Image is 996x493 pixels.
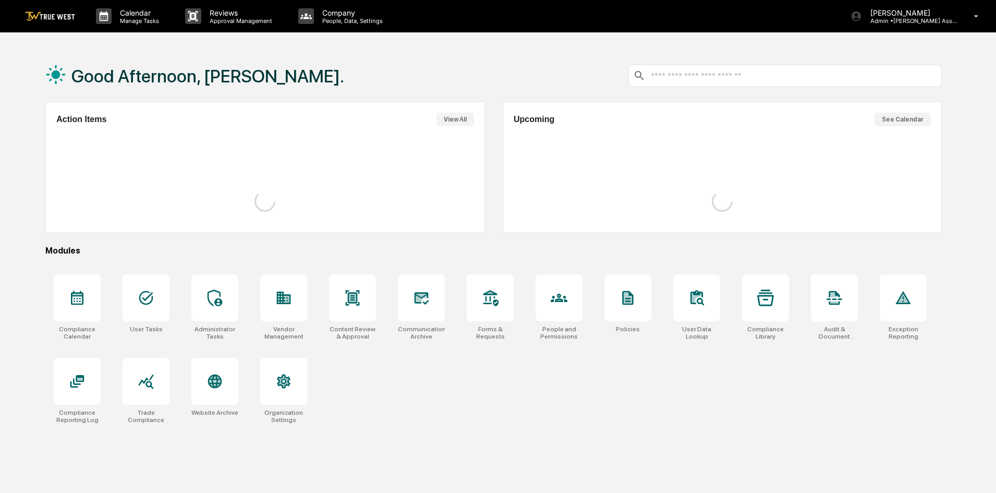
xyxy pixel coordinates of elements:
[260,326,307,340] div: Vendor Management
[811,326,858,340] div: Audit & Document Logs
[436,113,474,126] button: View All
[191,409,238,416] div: Website Archive
[314,8,388,17] p: Company
[329,326,376,340] div: Content Review & Approval
[201,8,277,17] p: Reviews
[112,8,164,17] p: Calendar
[71,66,344,87] h1: Good Afternoon, [PERSON_NAME].
[536,326,582,340] div: People and Permissions
[874,113,931,126] button: See Calendar
[467,326,514,340] div: Forms & Requests
[880,326,927,340] div: Exception Reporting
[56,115,106,124] h2: Action Items
[25,11,75,21] img: logo
[398,326,445,340] div: Communications Archive
[673,326,720,340] div: User Data Lookup
[123,409,169,424] div: Trade Compliance
[742,326,789,340] div: Compliance Library
[514,115,554,124] h2: Upcoming
[260,409,307,424] div: Organization Settings
[130,326,163,333] div: User Tasks
[862,8,959,17] p: [PERSON_NAME]
[314,17,388,25] p: People, Data, Settings
[54,409,101,424] div: Compliance Reporting Log
[616,326,640,333] div: Policies
[862,17,959,25] p: Admin • [PERSON_NAME] Asset Management
[45,246,942,256] div: Modules
[54,326,101,340] div: Compliance Calendar
[191,326,238,340] div: Administrator Tasks
[201,17,277,25] p: Approval Management
[112,17,164,25] p: Manage Tasks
